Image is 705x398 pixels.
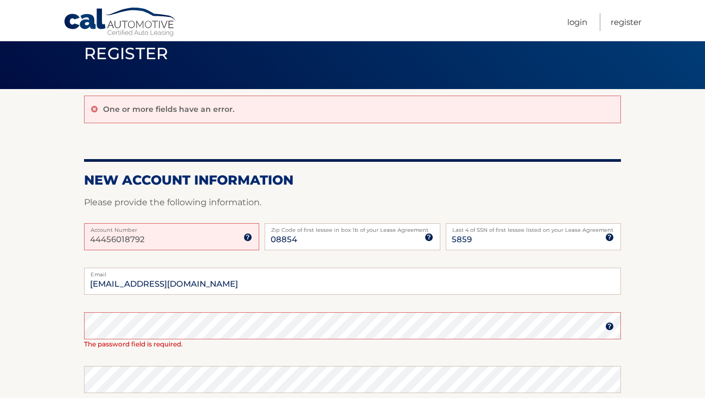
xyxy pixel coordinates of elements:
label: Last 4 of SSN of first lessee listed on your Lease Agreement [446,223,621,232]
p: One or more fields have an error. [103,104,234,114]
span: The password field is required. [84,340,183,348]
a: Register [611,13,642,31]
input: SSN or EIN (last 4 digits only) [446,223,621,250]
input: Zip Code [265,223,440,250]
label: Account Number [84,223,259,232]
img: tooltip.svg [243,233,252,242]
h2: New Account Information [84,172,621,188]
label: Email [84,268,621,276]
img: tooltip.svg [605,233,614,242]
span: Register [84,43,169,64]
label: Zip Code of first lessee in box 1b of your Lease Agreement [265,223,440,232]
input: Account Number [84,223,259,250]
a: Cal Automotive [63,7,177,39]
input: Email [84,268,621,295]
img: tooltip.svg [425,233,433,242]
img: tooltip.svg [605,322,614,331]
p: Please provide the following information. [84,195,621,210]
a: Login [567,13,587,31]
